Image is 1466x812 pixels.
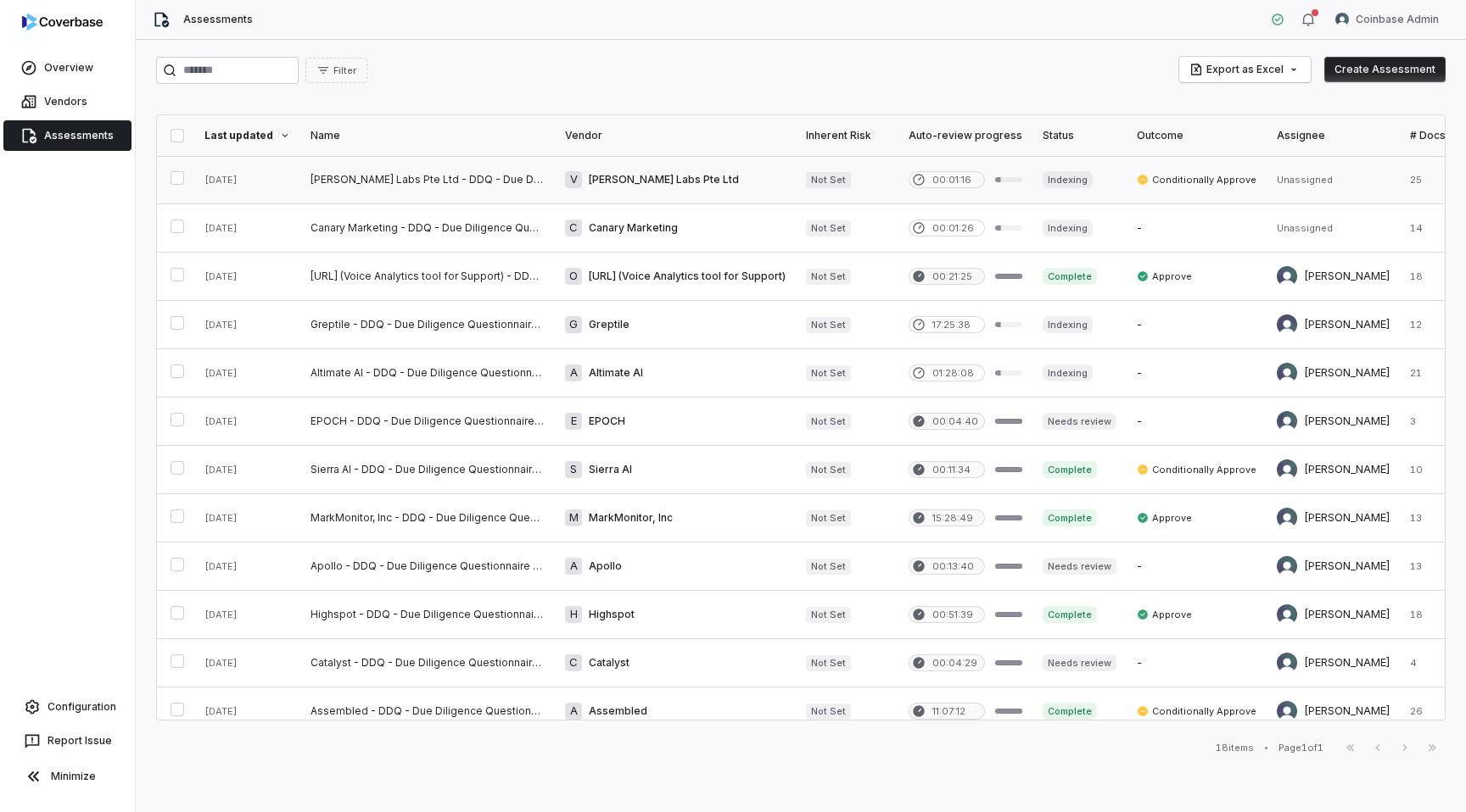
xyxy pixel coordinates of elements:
[1127,204,1267,253] td: -
[3,86,131,117] a: Vendors
[1277,701,1297,721] img: Nathan Struss avatar
[1277,508,1297,528] img: Nathan Struss avatar
[1277,363,1297,383] img: Franky Rozencvit avatar
[3,53,131,83] a: Overview
[909,129,1022,142] div: Auto-review progress
[183,13,253,26] span: Assessments
[565,129,786,142] div: Vendor
[44,95,87,108] span: Vendors
[48,700,116,714] span: Configuration
[1277,653,1297,673] img: Nathan Struss avatar
[1277,411,1297,431] img: Nathan Struss avatar
[806,129,888,142] div: Inherent Risk
[1127,398,1267,446] td: -
[44,129,114,142] span: Assessments
[1356,13,1439,26] span: Coinbase Admin
[1277,556,1297,576] img: Franky Rozencvit avatar
[1179,57,1311,82] button: Export as Excel
[1277,604,1297,625] img: Nathan Struss avatar
[1264,742,1268,754] div: •
[7,692,128,722] a: Configuration
[1127,639,1267,687] td: -
[1325,7,1449,32] button: Coinbase Admin avatarCoinbase Admin
[1277,266,1297,286] img: Franky Rozencvit avatar
[1127,542,1267,591] td: -
[1279,742,1323,754] div: Page 1 of 1
[44,61,93,75] span: Overview
[1277,129,1390,142] div: Assignee
[7,726,128,756] button: Report Issue
[1216,742,1254,754] div: 18 items
[204,129,290,142] div: Last updated
[1335,13,1349,26] img: Coinbase Admin avatar
[305,58,367,83] button: Filter
[22,14,103,31] img: logo-D7KZi-bG.svg
[1324,57,1446,82] button: Create Assessment
[1410,129,1446,142] div: # Docs
[1127,349,1267,398] td: -
[1137,129,1256,142] div: Outcome
[333,64,356,77] span: Filter
[311,129,545,142] div: Name
[48,734,112,748] span: Report Issue
[7,759,128,793] button: Minimize
[3,120,131,151] a: Assessments
[1127,301,1267,349] td: -
[51,770,96,783] span: Minimize
[1277,314,1297,335] img: Alice Sun avatar
[1277,459,1297,480] img: Nathan Struss avatar
[1043,129,1116,142] div: Status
